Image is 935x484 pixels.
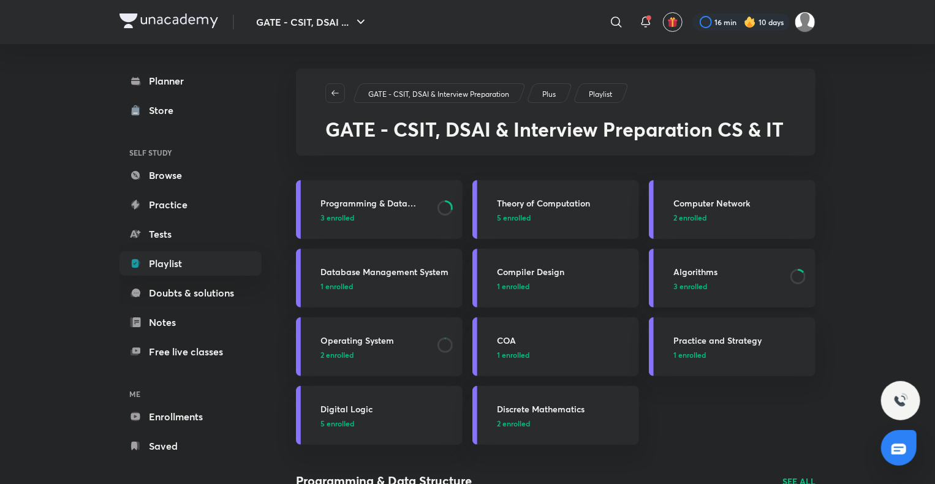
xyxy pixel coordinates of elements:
[119,339,262,364] a: Free live classes
[744,16,756,28] img: streak
[589,89,612,100] p: Playlist
[119,192,262,217] a: Practice
[673,265,783,278] h3: Algorithms
[673,281,707,292] span: 3 enrolled
[497,265,632,278] h3: Compiler Design
[893,393,908,408] img: ttu
[149,103,181,118] div: Store
[649,249,816,308] a: Algorithms3 enrolled
[119,404,262,429] a: Enrollments
[472,249,639,308] a: Compiler Design1 enrolled
[540,89,558,100] a: Plus
[119,69,262,93] a: Planner
[649,180,816,239] a: Computer Network2 enrolled
[296,180,463,239] a: Programming & Data Structure3 enrolled
[497,334,632,347] h3: COA
[472,386,639,445] a: Discrete Mathematics2 enrolled
[649,317,816,376] a: Practice and Strategy1 enrolled
[320,265,455,278] h3: Database Management System
[673,334,808,347] h3: Practice and Strategy
[368,89,509,100] p: GATE - CSIT, DSAI & Interview Preparation
[673,212,706,223] span: 2 enrolled
[320,212,354,223] span: 3 enrolled
[673,197,808,210] h3: Computer Network
[119,163,262,187] a: Browse
[249,10,376,34] button: GATE - CSIT, DSAI ...
[542,89,556,100] p: Plus
[795,12,816,32] img: Somya P
[325,116,784,142] span: GATE - CSIT, DSAI & Interview Preparation CS & IT
[119,384,262,404] h6: ME
[119,142,262,163] h6: SELF STUDY
[497,403,632,415] h3: Discrete Mathematics
[119,222,262,246] a: Tests
[497,349,529,360] span: 1 enrolled
[587,89,615,100] a: Playlist
[320,403,455,415] h3: Digital Logic
[119,98,262,123] a: Store
[497,212,531,223] span: 5 enrolled
[119,13,218,31] a: Company Logo
[119,13,218,28] img: Company Logo
[663,12,683,32] button: avatar
[673,349,706,360] span: 1 enrolled
[296,317,463,376] a: Operating System2 enrolled
[119,251,262,276] a: Playlist
[366,89,512,100] a: GATE - CSIT, DSAI & Interview Preparation
[320,197,430,210] h3: Programming & Data Structure
[667,17,678,28] img: avatar
[320,334,430,347] h3: Operating System
[497,281,529,292] span: 1 enrolled
[497,418,530,429] span: 2 enrolled
[296,386,463,445] a: Digital Logic5 enrolled
[320,349,354,360] span: 2 enrolled
[119,281,262,305] a: Doubts & solutions
[119,310,262,335] a: Notes
[497,197,632,210] h3: Theory of Computation
[320,418,354,429] span: 5 enrolled
[119,434,262,458] a: Saved
[472,180,639,239] a: Theory of Computation5 enrolled
[296,249,463,308] a: Database Management System1 enrolled
[472,317,639,376] a: COA1 enrolled
[320,281,353,292] span: 1 enrolled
